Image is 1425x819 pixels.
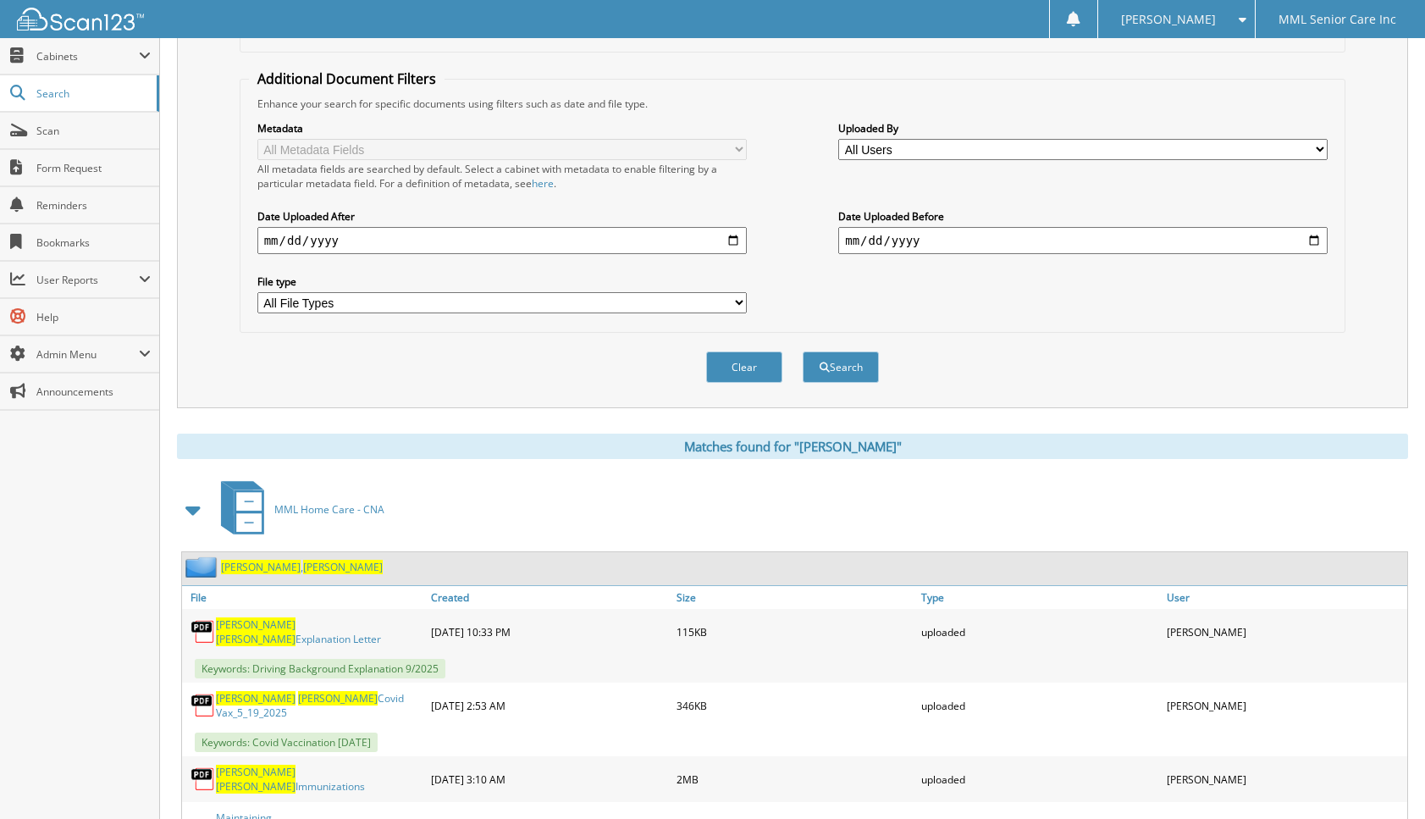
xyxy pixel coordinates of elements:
[216,691,295,706] span: [PERSON_NAME]
[249,97,1337,111] div: Enhance your search for specific documents using filters such as date and file type.
[195,733,378,752] span: Keywords: Covid Vaccination [DATE]
[36,385,151,399] span: Announcements
[917,586,1162,609] a: Type
[838,209,1328,224] label: Date Uploaded Before
[216,779,295,794] span: [PERSON_NAME]
[257,121,747,136] label: Metadata
[1163,586,1407,609] a: User
[257,162,747,191] div: All metadata fields are searched by default. Select a cabinet with metadata to enable filtering b...
[298,691,378,706] span: [PERSON_NAME]
[672,761,917,798] div: 2MB
[672,586,917,609] a: Size
[1121,14,1216,25] span: [PERSON_NAME]
[706,351,782,383] button: Clear
[427,586,671,609] a: Created
[532,176,554,191] a: here
[191,766,216,792] img: PDF.png
[1163,761,1407,798] div: [PERSON_NAME]
[36,124,151,138] span: Scan
[36,86,148,101] span: Search
[257,227,747,254] input: start
[303,560,383,574] span: [PERSON_NAME]
[182,586,427,609] a: File
[191,693,216,718] img: PDF.png
[216,691,423,720] a: [PERSON_NAME] [PERSON_NAME]Covid Vax_5_19_2025
[803,351,879,383] button: Search
[1279,14,1396,25] span: MML Senior Care Inc
[917,613,1162,650] div: uploaded
[427,761,671,798] div: [DATE] 3:10 AM
[221,560,301,574] span: [PERSON_NAME]
[216,765,295,779] span: [PERSON_NAME]
[216,765,423,794] a: [PERSON_NAME] [PERSON_NAME]Immunizations
[274,502,384,517] span: MML Home Care - CNA
[257,274,747,289] label: File type
[36,310,151,324] span: Help
[1340,738,1425,819] iframe: Chat Widget
[917,687,1162,724] div: uploaded
[216,617,423,646] a: [PERSON_NAME] [PERSON_NAME]Explanation Letter
[177,434,1408,459] div: Matches found for "[PERSON_NAME]"
[36,235,151,250] span: Bookmarks
[185,556,221,578] img: folder2.png
[36,273,139,287] span: User Reports
[257,209,747,224] label: Date Uploaded After
[249,69,445,88] legend: Additional Document Filters
[672,613,917,650] div: 115KB
[221,560,383,574] a: [PERSON_NAME],[PERSON_NAME]
[427,613,671,650] div: [DATE] 10:33 PM
[838,227,1328,254] input: end
[1163,687,1407,724] div: [PERSON_NAME]
[216,632,295,646] span: [PERSON_NAME]
[36,198,151,213] span: Reminders
[191,619,216,645] img: PDF.png
[427,687,671,724] div: [DATE] 2:53 AM
[1163,613,1407,650] div: [PERSON_NAME]
[195,659,445,678] span: Keywords: Driving Background Explanation 9/2025
[36,347,139,362] span: Admin Menu
[36,49,139,64] span: Cabinets
[36,161,151,175] span: Form Request
[216,617,295,632] span: [PERSON_NAME]
[917,761,1162,798] div: uploaded
[211,476,384,543] a: MML Home Care - CNA
[838,121,1328,136] label: Uploaded By
[672,687,917,724] div: 346KB
[17,8,144,30] img: scan123-logo-white.svg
